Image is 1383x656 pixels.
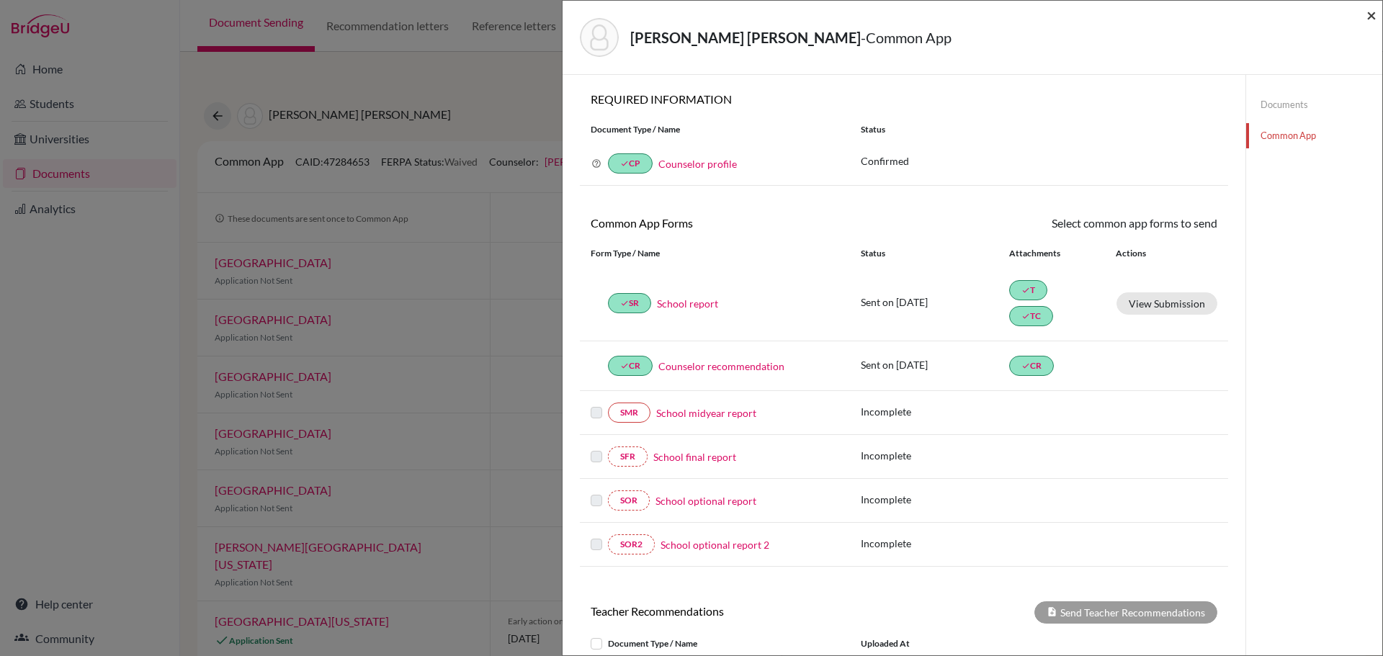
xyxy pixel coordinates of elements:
div: Send Teacher Recommendations [1034,601,1217,624]
p: Incomplete [861,492,1009,507]
div: Select common app forms to send [904,215,1228,232]
h6: Teacher Recommendations [580,604,904,618]
button: Close [1366,6,1377,24]
h6: REQUIRED INFORMATION [580,92,1228,106]
div: Uploaded at [850,635,1066,652]
i: done [1021,312,1030,320]
div: Status [861,247,1009,260]
a: School optional report 2 [661,537,769,552]
p: Incomplete [861,448,1009,463]
a: doneT [1009,280,1047,300]
a: doneCR [608,356,653,376]
i: done [620,361,629,370]
p: Incomplete [861,536,1009,551]
div: Status [850,123,1228,136]
a: doneCR [1009,356,1054,376]
a: Counselor recommendation [658,359,784,374]
a: School final report [653,449,736,464]
button: View Submission [1116,292,1217,315]
a: Common App [1246,123,1382,148]
div: Actions [1098,247,1188,260]
div: Document Type / Name [580,635,850,652]
span: × [1366,4,1377,25]
a: School optional report [655,493,756,508]
i: done [620,159,629,168]
p: Incomplete [861,404,1009,419]
a: Documents [1246,92,1382,117]
i: done [1021,286,1030,295]
a: School report [657,296,718,311]
a: School midyear report [656,405,756,421]
p: Confirmed [861,153,1217,169]
div: Form Type / Name [580,247,850,260]
p: Sent on [DATE] [861,357,1009,372]
a: doneCP [608,153,653,174]
span: - Common App [861,29,952,46]
a: SMR [608,403,650,423]
p: Sent on [DATE] [861,295,1009,310]
i: done [1021,361,1030,370]
a: SFR [608,446,648,467]
i: done [620,299,629,307]
h6: Common App Forms [580,216,904,230]
a: Counselor profile [658,158,737,170]
div: Attachments [1009,247,1098,260]
strong: [PERSON_NAME] [PERSON_NAME] [630,29,861,46]
a: doneTC [1009,306,1053,326]
a: SOR2 [608,534,655,554]
div: Document Type / Name [580,123,850,136]
a: doneSR [608,293,651,313]
a: SOR [608,490,650,511]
